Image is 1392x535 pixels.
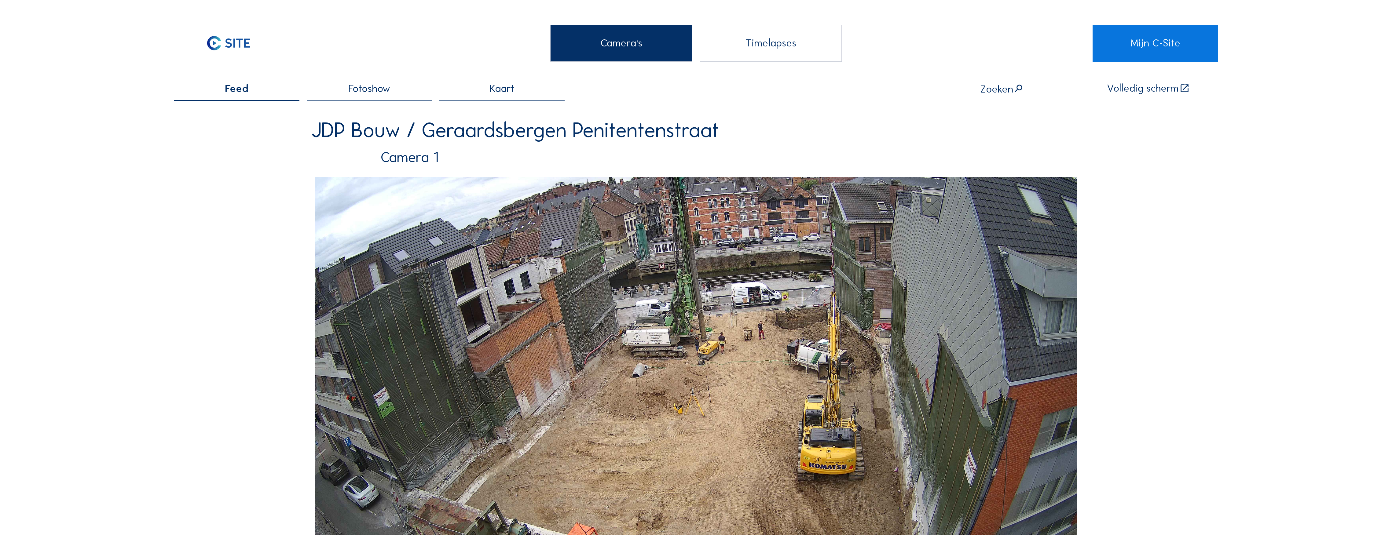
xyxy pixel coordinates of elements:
[311,120,1081,140] div: JDP Bouw / Geraardsbergen Penitentenstraat
[980,83,1024,94] div: Zoeken
[348,83,390,94] span: Fotoshow
[550,25,692,61] div: Camera's
[174,25,284,61] img: C-SITE Logo
[1093,25,1218,61] a: Mijn C-Site
[311,150,1081,165] div: Camera 1
[225,83,248,94] span: Feed
[1107,83,1178,94] div: Volledig scherm
[174,25,299,61] a: C-SITE Logo
[700,25,842,61] div: Timelapses
[489,83,515,94] span: Kaart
